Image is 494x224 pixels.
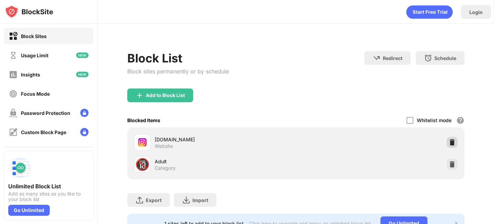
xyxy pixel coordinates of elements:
[9,51,17,60] img: time-usage-off.svg
[9,128,17,137] img: customize-block-page-off.svg
[21,91,50,97] div: Focus Mode
[80,128,89,136] img: lock-menu.svg
[9,109,17,117] img: password-protection-off.svg
[21,52,48,58] div: Usage Limit
[417,117,451,123] div: Whitelist mode
[21,110,70,116] div: Password Protection
[146,93,185,98] div: Add to Block List
[192,197,208,203] div: Import
[469,9,483,15] div: Login
[146,197,162,203] div: Export
[80,109,89,117] img: lock-menu.svg
[21,33,47,39] div: Block Sites
[21,129,66,135] div: Custom Block Page
[127,51,229,65] div: Block List
[155,165,176,171] div: Category
[76,72,89,77] img: new-icon.svg
[9,70,17,79] img: insights-off.svg
[135,157,150,172] div: 🔞
[8,205,50,216] div: Go Unlimited
[8,155,33,180] img: push-block-list.svg
[155,136,296,143] div: [DOMAIN_NAME]
[5,5,53,19] img: logo-blocksite.svg
[406,5,453,19] div: animation
[76,52,89,58] img: new-icon.svg
[8,183,89,190] div: Unlimited Block List
[138,138,146,146] img: favicons
[9,90,17,98] img: focus-off.svg
[127,68,229,75] div: Block sites permanently or by schedule
[21,72,40,78] div: Insights
[9,32,17,40] img: block-on.svg
[155,143,173,149] div: Website
[127,117,160,123] div: Blocked Items
[155,158,296,165] div: Adult
[434,55,456,61] div: Schedule
[383,55,402,61] div: Redirect
[8,191,89,202] div: Add as many sites as you like to your block list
